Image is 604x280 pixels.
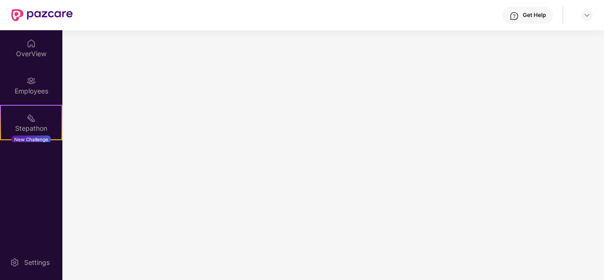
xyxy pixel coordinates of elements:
[523,11,546,19] div: Get Help
[26,113,36,123] img: svg+xml;base64,PHN2ZyB4bWxucz0iaHR0cDovL3d3dy53My5vcmcvMjAwMC9zdmciIHdpZHRoPSIyMSIgaGVpZ2h0PSIyMC...
[11,136,51,143] div: New Challenge
[11,9,73,21] img: New Pazcare Logo
[509,11,519,21] img: svg+xml;base64,PHN2ZyBpZD0iSGVscC0zMngzMiIgeG1sbnM9Imh0dHA6Ly93d3cudzMub3JnLzIwMDAvc3ZnIiB3aWR0aD...
[21,258,52,267] div: Settings
[10,258,19,267] img: svg+xml;base64,PHN2ZyBpZD0iU2V0dGluZy0yMHgyMCIgeG1sbnM9Imh0dHA6Ly93d3cudzMub3JnLzIwMDAvc3ZnIiB3aW...
[1,124,61,133] div: Stepathon
[26,76,36,85] img: svg+xml;base64,PHN2ZyBpZD0iRW1wbG95ZWVzIiB4bWxucz0iaHR0cDovL3d3dy53My5vcmcvMjAwMC9zdmciIHdpZHRoPS...
[583,11,591,19] img: svg+xml;base64,PHN2ZyBpZD0iRHJvcGRvd24tMzJ4MzIiIHhtbG5zPSJodHRwOi8vd3d3LnczLm9yZy8yMDAwL3N2ZyIgd2...
[26,39,36,48] img: svg+xml;base64,PHN2ZyBpZD0iSG9tZSIgeG1sbnM9Imh0dHA6Ly93d3cudzMub3JnLzIwMDAvc3ZnIiB3aWR0aD0iMjAiIG...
